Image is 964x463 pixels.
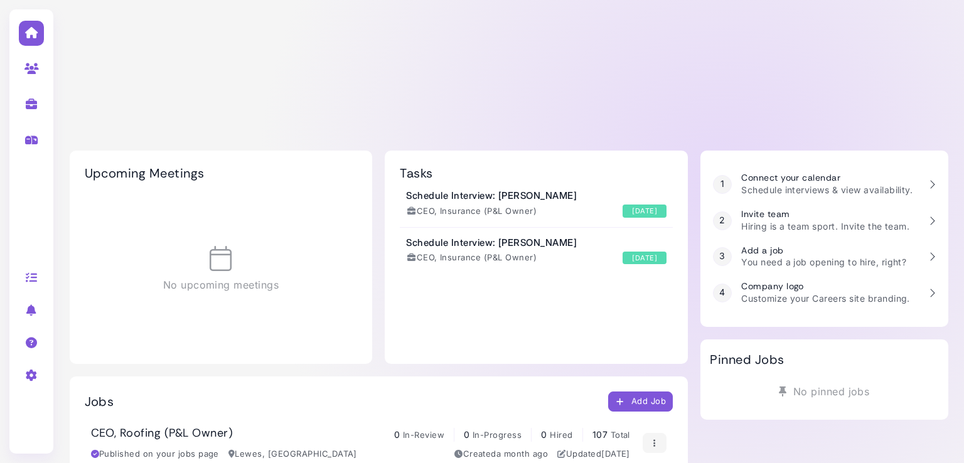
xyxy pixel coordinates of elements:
h3: Invite team [741,209,909,220]
h3: Company logo [741,281,910,292]
time: Sep 10, 2025 [601,449,630,459]
span: In-Review [403,430,444,440]
span: Hired [550,430,572,440]
p: Customize your Careers site branding. [741,292,910,305]
time: [DATE] [632,206,657,215]
a: 2 Invite team Hiring is a team sport. Invite the team. [707,203,941,239]
a: 1 Connect your calendar Schedule interviews & view availability. [707,166,941,203]
span: In-Progress [473,430,522,440]
h2: Upcoming Meetings [85,166,205,181]
div: Created [454,448,548,460]
h3: Add a job [741,245,906,256]
span: 107 [592,429,608,440]
div: CEO, Insurance (P&L Owner) [406,252,537,264]
div: No pinned jobs [710,380,938,403]
h2: Tasks [400,166,432,181]
div: Add Job [615,395,667,408]
p: Schedule interviews & view availability. [741,183,913,196]
h2: Pinned Jobs [710,352,784,367]
button: Add Job [608,391,673,412]
time: Aug 13, 2025 [496,449,548,459]
h3: Schedule Interview: [PERSON_NAME] [406,237,577,248]
div: Published on your jobs page [91,448,219,460]
a: 3 Add a job You need a job opening to hire, right? [707,239,941,275]
h2: Jobs [85,394,114,409]
p: You need a job opening to hire, right? [741,255,906,269]
p: Hiring is a team sport. Invite the team. [741,220,909,233]
div: CEO, Insurance (P&L Owner) [406,205,537,218]
span: 0 [464,429,469,440]
div: 4 [713,284,732,302]
h3: Connect your calendar [741,173,913,183]
span: Total [611,430,630,440]
div: Lewes, [GEOGRAPHIC_DATA] [228,448,357,460]
h3: Schedule Interview: [PERSON_NAME] [406,190,577,201]
time: [DATE] [632,253,657,262]
div: 2 [713,211,732,230]
h3: CEO, Roofing (P&L Owner) [91,427,233,440]
div: 3 [713,247,732,266]
div: 1 [713,175,732,194]
a: 4 Company logo Customize your Careers site branding. [707,275,941,311]
div: No upcoming meetings [85,193,358,345]
span: 0 [394,429,400,440]
span: 0 [541,429,547,440]
div: Updated [557,448,630,460]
